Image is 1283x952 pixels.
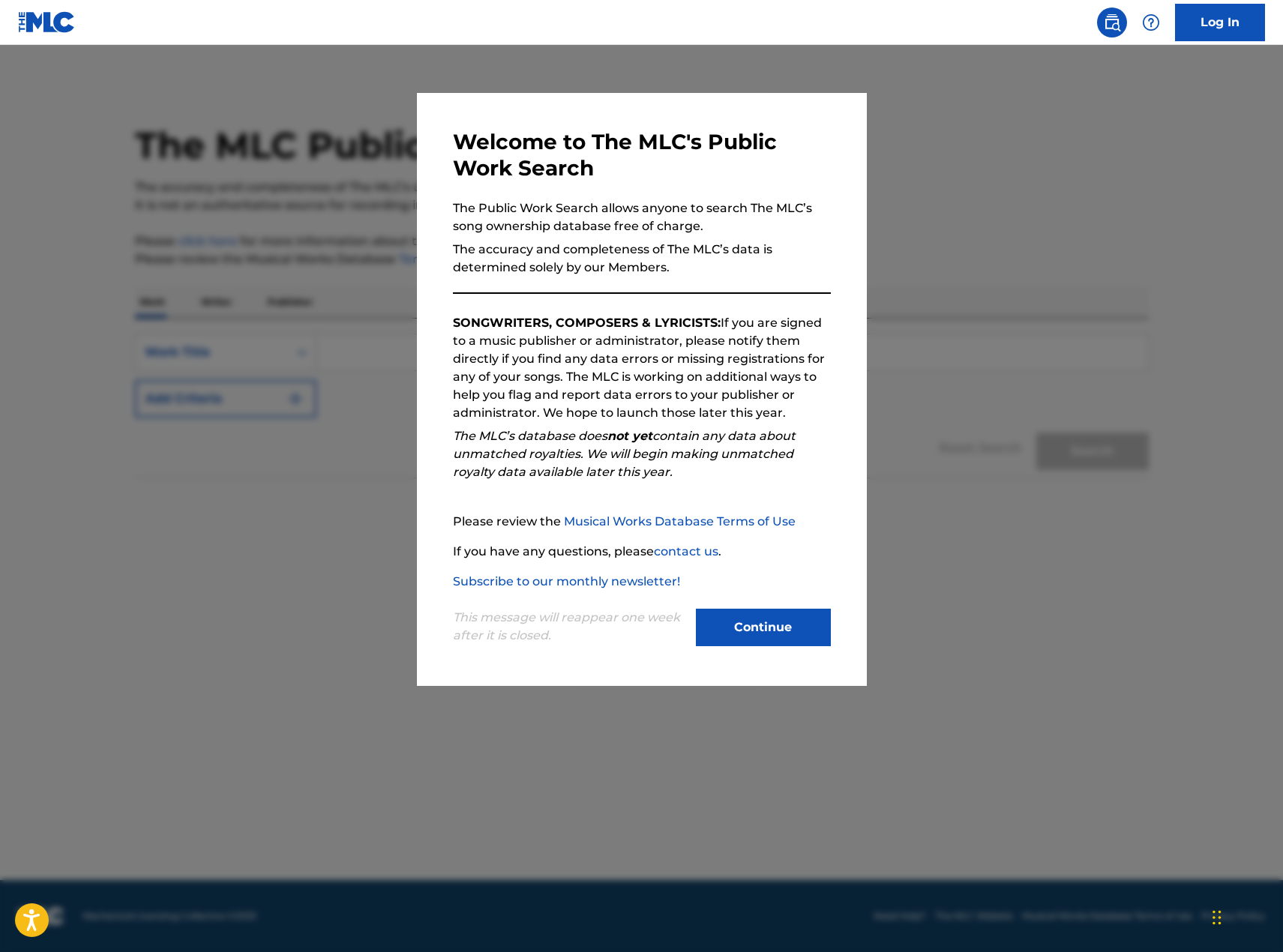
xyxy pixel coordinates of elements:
[453,574,680,588] a: Subscribe to our monthly newsletter!
[1213,895,1222,940] div: Drag
[1142,13,1160,31] img: help
[696,609,831,646] button: Continue
[453,316,721,330] strong: SONGWRITERS, COMPOSERS & LYRICISTS:
[453,429,796,479] em: The MLC’s database does contain any data about unmatched royalties. We will begin making unmatche...
[453,199,831,235] p: The Public Work Search allows anyone to search The MLC’s song ownership database free of charge.
[453,543,831,561] p: If you have any questions, please .
[453,129,831,181] h3: Welcome to The MLC's Public Work Search
[453,241,831,277] p: The accuracy and completeness of The MLC’s data is determined solely by our Members.
[607,429,652,443] strong: not yet
[1103,13,1121,31] img: search
[18,11,76,33] img: MLC Logo
[564,514,796,528] a: Musical Works Database Terms of Use
[1175,4,1265,41] a: Log In
[1136,7,1166,37] div: Help
[1208,880,1283,952] iframe: Chat Widget
[453,314,831,422] p: If you are signed to a music publisher or administrator, please notify them directly if you find ...
[453,609,687,645] p: This message will reappear one week after it is closed.
[453,513,831,531] p: Please review the
[654,544,718,558] a: contact us
[1097,7,1127,37] a: Public Search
